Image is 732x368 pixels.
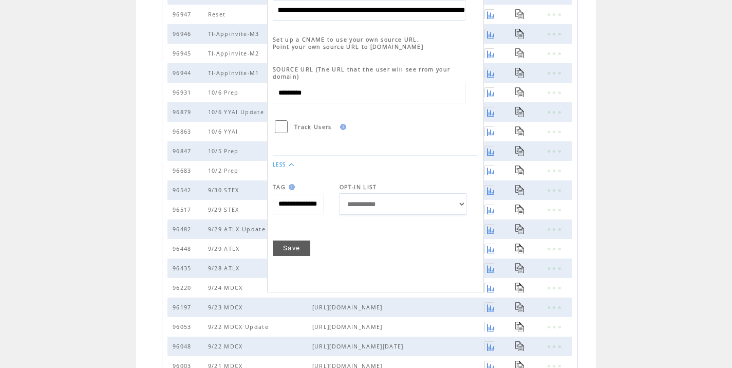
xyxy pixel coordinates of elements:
[208,265,242,272] span: 9/28 ATLX
[312,343,484,350] span: https://myemail.constantcontact.com/Low-Float--Nasdaq--MDCX--Takes-To-The-Top-Of-Today-s-Watchlis...
[208,304,246,311] span: 9/23 MDCX
[173,323,194,330] span: 96053
[484,283,494,292] a: Click to view a graph
[484,302,494,312] a: Click to view a graph
[312,323,484,330] span: https://myemail.constantcontact.com/-Nasdaq--MDCX--Goes-Green-Quickly-As-Chart-Support-Could-Be-S...
[173,304,194,311] span: 96197
[273,183,286,191] span: TAG
[273,161,286,168] a: LESS
[294,123,332,131] span: Track Users
[484,244,494,253] a: Click to view a graph
[515,244,525,253] a: Click to copy URL for text blast to clipboard
[312,304,484,311] span: https://myemail.constantcontact.com/-Nasdaq--MDCX--Is-On-Radar-Watch-As-5-Potential-Catalysts-Cou...
[484,263,494,273] a: Click to view a graph
[515,341,525,351] a: Click to copy URL for text blast to clipboard
[286,184,295,190] img: help.gif
[337,124,346,130] img: help.gif
[173,245,194,252] span: 96448
[515,302,525,312] a: Click to copy URL for text blast to clipboard
[173,284,194,291] span: 96220
[208,245,242,252] span: 9/29 ATLX
[484,224,494,234] a: Click to view a graph
[484,341,494,351] a: Click to view a graph
[273,36,419,43] span: Set up a CNAME to use your own source URL.
[515,283,525,292] a: Click to copy URL for text blast to clipboard
[515,322,525,332] a: Click to copy URL for text blast to clipboard
[273,66,450,80] span: SOURCE URL (The URL that the user will see from your domain)
[208,226,268,233] span: 9/29 ATLX Update
[515,263,525,273] a: Click to copy URL for text blast to clipboard
[173,265,194,272] span: 96435
[340,183,377,191] span: OPT-IN LIST
[273,43,423,50] span: Point your own source URL to [DOMAIN_NAME]
[208,343,246,350] span: 9/22 MDCX
[515,224,525,234] a: Click to copy URL for text blast to clipboard
[173,343,194,350] span: 96048
[273,241,310,256] a: Save
[484,322,494,332] a: Click to view a graph
[173,226,194,233] span: 96482
[208,284,246,291] span: 9/24 MDCX
[208,323,271,330] span: 9/22 MDCX Update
